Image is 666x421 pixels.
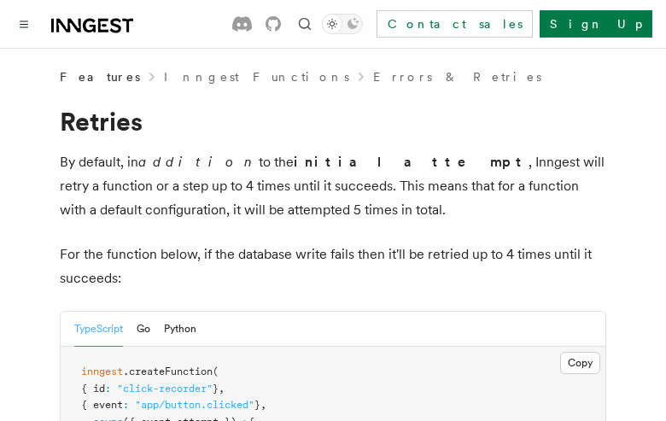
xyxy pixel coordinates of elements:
button: Toggle navigation [14,14,34,34]
p: For the function below, if the database write fails then it'll be retried up to 4 times until it ... [60,243,606,290]
span: "click-recorder" [117,383,213,395]
span: : [123,399,129,411]
span: , [260,399,266,411]
span: Features [60,68,140,85]
em: addition [138,154,259,170]
p: By default, in to the , Inngest will retry a function or a step up to 4 times until it succeeds. ... [60,150,606,222]
a: Errors & Retries [373,68,541,85]
span: { event [81,399,123,411]
span: } [254,399,260,411]
span: .createFunction [123,365,213,377]
span: } [213,383,219,395]
span: { id [81,383,105,395]
button: Toggle dark mode [322,14,363,34]
button: TypeScript [74,312,123,347]
button: Find something... [295,14,315,34]
button: Go [137,312,150,347]
a: Inngest Functions [164,68,349,85]
span: inngest [81,365,123,377]
strong: initial attempt [294,154,529,170]
button: Python [164,312,196,347]
h1: Retries [60,106,606,137]
a: Sign Up [540,10,652,38]
span: "app/button.clicked" [135,399,254,411]
button: Copy [560,352,600,374]
span: , [219,383,225,395]
a: Contact sales [377,10,533,38]
span: ( [213,365,219,377]
span: : [105,383,111,395]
